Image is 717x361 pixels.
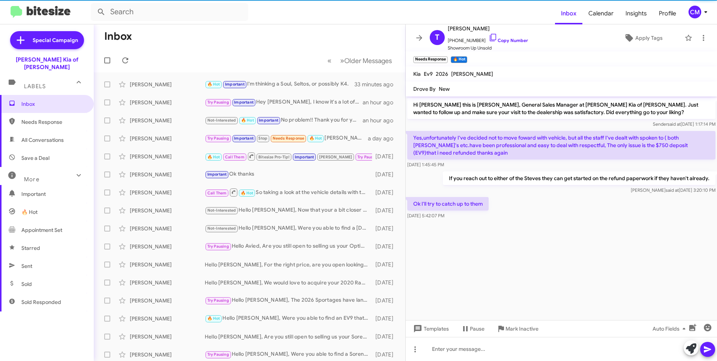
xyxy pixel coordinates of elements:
[323,53,396,68] nav: Page navigation example
[104,30,132,42] h1: Inbox
[21,118,85,126] span: Needs Response
[635,31,663,45] span: Apply Tags
[368,135,399,142] div: a day ago
[688,6,701,18] div: CM
[130,243,205,250] div: [PERSON_NAME]
[130,261,205,268] div: [PERSON_NAME]
[205,296,372,305] div: Hello [PERSON_NAME], The 2026 Sportages have landed! I took a look at your current Sportage, it l...
[372,297,399,304] div: [DATE]
[205,188,372,197] div: So taking a look at the vehicle details with the appraiser, it looks like we would be able to tra...
[205,261,372,268] div: Hello [PERSON_NAME], For the right price, are you open looking to sell your Sportage?
[448,44,528,52] span: Showroom Up Unsold
[207,191,227,196] span: Call Them
[130,171,205,178] div: [PERSON_NAME]
[344,57,392,65] span: Older Messages
[21,280,32,288] span: Sold
[205,80,354,89] div: I'm thinking a Soul, Seltos, or possibly K4.
[207,316,220,321] span: 🔥 Hot
[21,226,62,234] span: Appointment Set
[653,121,715,127] span: Sender [DATE] 1:17:14 PM
[207,352,229,357] span: Try Pausing
[207,136,229,141] span: Try Pausing
[24,83,46,90] span: Labels
[407,213,444,218] span: [DATE] 5:42:07 PM
[241,118,254,123] span: 🔥 Hot
[205,170,372,179] div: Ok thanks
[207,155,220,159] span: 🔥 Hot
[258,136,267,141] span: Stop
[605,31,681,45] button: Apply Tags
[470,322,484,335] span: Pause
[439,86,450,92] span: New
[205,224,372,233] div: Hello [PERSON_NAME], Were you able to find a [DATE] that fit your needs?
[21,136,64,144] span: All Conversations
[682,6,709,18] button: CM
[667,121,681,127] span: said at
[130,279,205,286] div: [PERSON_NAME]
[309,136,322,141] span: 🔥 Hot
[130,333,205,340] div: [PERSON_NAME]
[21,262,32,270] span: Sent
[354,81,399,88] div: 33 minutes ago
[205,98,363,107] div: Hey [PERSON_NAME], I know it's a lot of vehicles to sift through, but were you able to find a veh...
[258,155,289,159] span: Bitesize Pro-Tip!
[205,333,372,340] div: Hello [PERSON_NAME], Are you still open to selling us your Sorento for the right price?
[413,86,436,92] span: Drove By
[21,100,85,108] span: Inbox
[241,191,253,196] span: 🔥 Hot
[436,71,448,77] span: 2026
[130,135,205,142] div: [PERSON_NAME]
[407,131,715,159] p: Yes,unfortunately I've decided not to move foward with vehicle, but all the staff I've dealt with...
[207,100,229,105] span: Try Pausing
[619,3,653,24] a: Insights
[205,206,372,215] div: Hello [PERSON_NAME], Now that your a bit closer to your lease end, would you consider an early up...
[413,71,421,77] span: Kia
[205,152,372,161] div: Sounds good just let me know when works best for you!
[406,322,455,335] button: Templates
[582,3,619,24] a: Calendar
[21,208,37,216] span: 🔥 Hot
[130,99,205,106] div: [PERSON_NAME]
[490,322,544,335] button: Mark Inactive
[372,333,399,340] div: [DATE]
[21,244,40,252] span: Starred
[407,98,715,119] p: Hi [PERSON_NAME] this is [PERSON_NAME], General Sales Manager at [PERSON_NAME] Kia of [PERSON_NAM...
[234,100,253,105] span: Important
[372,225,399,232] div: [DATE]
[505,322,538,335] span: Mark Inactive
[130,297,205,304] div: [PERSON_NAME]
[363,99,399,106] div: an hour ago
[555,3,582,24] a: Inbox
[357,155,379,159] span: Try Pausing
[653,3,682,24] a: Profile
[21,190,85,198] span: Important
[10,31,84,49] a: Special Campaign
[340,56,344,65] span: »
[319,155,352,159] span: [PERSON_NAME]
[455,322,490,335] button: Pause
[225,155,244,159] span: Call Them
[372,279,399,286] div: [DATE]
[443,171,715,185] p: If you reach out to either of the Steves they can get started on the refund paperwork if they hav...
[372,153,399,160] div: [DATE]
[130,351,205,358] div: [PERSON_NAME]
[225,82,244,87] span: Important
[205,134,368,143] div: [PERSON_NAME] we will be at [GEOGRAPHIC_DATA] around 10am
[451,56,467,63] small: 🔥 Hot
[130,189,205,196] div: [PERSON_NAME]
[130,207,205,214] div: [PERSON_NAME]
[666,187,679,193] span: said at
[21,298,61,306] span: Sold Responded
[448,33,528,44] span: [PHONE_NUMBER]
[435,32,439,44] span: T
[205,116,363,125] div: No problem!! Thank you for your patience. :)
[372,351,399,358] div: [DATE]
[21,154,49,162] span: Save a Deal
[295,155,314,159] span: Important
[33,36,78,44] span: Special Campaign
[372,315,399,322] div: [DATE]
